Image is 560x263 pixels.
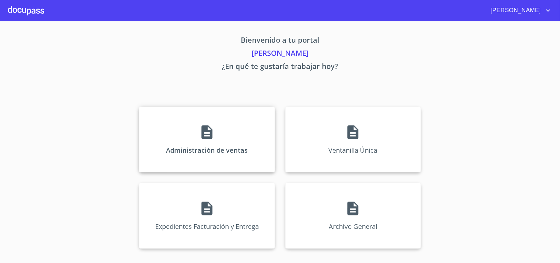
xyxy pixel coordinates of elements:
[78,34,482,48] p: Bienvenido a tu portal
[78,48,482,61] p: [PERSON_NAME]
[486,5,544,16] span: [PERSON_NAME]
[166,146,248,155] p: Administración de ventas
[486,5,552,16] button: account of current user
[155,222,259,231] p: Expedientes Facturación y Entrega
[329,146,378,155] p: Ventanilla Única
[329,222,377,231] p: Archivo General
[78,61,482,74] p: ¿En qué te gustaría trabajar hoy?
